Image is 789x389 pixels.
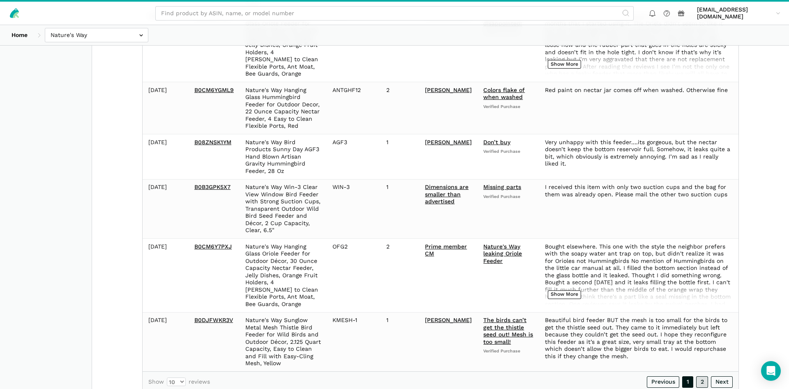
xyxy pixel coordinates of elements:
[143,134,189,180] td: [DATE]
[381,134,419,180] td: 1
[483,184,521,190] a: Missing parts
[240,179,327,239] td: Nature's Way Win-3 Clear View Window Bird Feeder with Strong Suction Cups, Transparent Outdoor Wi...
[327,239,381,313] td: OFG2
[761,361,781,381] div: Open Intercom Messenger
[327,312,381,371] td: KMESH-1
[425,243,467,257] a: Prime member CM
[483,194,533,200] span: Verified Purchase
[381,312,419,371] td: 1
[194,184,231,190] a: B0B3GPK5X7
[143,239,189,313] td: [DATE]
[143,82,189,134] td: [DATE]
[545,243,733,305] div: Bought elsewhere. This one with the style the neighbor prefers with the soapy water ant trap on t...
[327,82,381,134] td: ANTGHF12
[45,28,148,42] input: Nature's Way
[6,28,33,42] a: Home
[240,134,327,180] td: Nature's Way Bird Products Sunny Day AGF3 Hand Blown Artisan Gravity Hummingbird Feeder, 28 Oz
[545,317,733,360] div: Beautiful bird feeder BUT the mesh is too small for the birds to get the thistle seed out. They c...
[425,139,472,145] a: [PERSON_NAME]
[548,60,581,69] button: Show More
[148,377,210,386] label: Show reviews
[483,139,510,145] a: Don’t buy
[548,290,581,299] button: Show More
[545,87,733,94] div: Red paint on nectar jar comes off when washed. Otherwise fine
[240,82,327,134] td: Nature's Way Hanging Glass Hummingbird Feeder for Outdoor Decor, 22 Ounce Capacity Nectar Feeder,...
[194,87,234,93] a: B0CM6YGML9
[694,5,783,22] a: [EMAIL_ADDRESS][DOMAIN_NAME]
[483,317,533,345] a: The birds can’t get the thistle seed out! Mesh is too small!
[425,184,468,205] a: Dimensions are smaller than advertised
[483,243,522,264] a: Nature's Way leaking Oriole Feeder
[194,139,231,145] a: B08ZNSK1YM
[483,87,525,101] a: Colors flake of when washed
[545,184,733,198] div: I received this item with only two suction cups and the bag for them was already open. Please mai...
[194,243,232,250] a: B0CM6Y7PXJ
[697,6,773,21] span: [EMAIL_ADDRESS][DOMAIN_NAME]
[240,312,327,371] td: Nature's Way Sunglow Metal Mesh Thistle Bird Feeder for Wild Birds and Outdoor Décor, 2.125 Quart...
[696,376,708,388] a: 2
[483,348,533,354] span: Verified Purchase
[545,139,733,168] div: Very unhappy with this feeder….its gorgeous, but the nectar doesn’t keep the bottom reservoir ful...
[647,376,679,388] a: Previous
[143,179,189,239] td: [DATE]
[381,239,419,313] td: 2
[425,87,472,93] a: [PERSON_NAME]
[425,317,472,323] a: [PERSON_NAME]
[711,376,733,388] a: Next
[240,239,327,313] td: Nature's Way Hanging Glass Oriole Feeder for Outdoor Décor, 30 Ounce Capacity Nectar Feeder, Jell...
[483,104,533,110] span: Verified Purchase
[327,179,381,239] td: WIN-3
[194,317,233,323] a: B0DJFWKR3V
[143,312,189,371] td: [DATE]
[682,376,693,388] a: 1
[327,134,381,180] td: AGF3
[381,82,419,134] td: 2
[483,149,533,154] span: Verified Purchase
[167,377,186,386] select: Showreviews
[381,179,419,239] td: 1
[155,6,634,21] input: Find product by ASIN, name, or model number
